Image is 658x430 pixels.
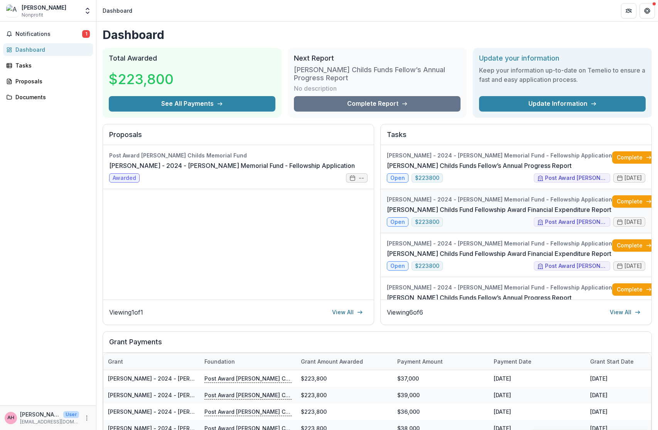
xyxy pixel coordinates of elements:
div: [DATE] [489,387,585,403]
img: Amer Azim Hossain [6,5,19,17]
a: Documents [3,91,93,103]
a: [PERSON_NAME] - 2024 - [PERSON_NAME] Memorial Fund - Fellowship Application [109,161,355,170]
span: Notifications [15,31,82,37]
div: Grant amount awarded [296,357,368,366]
div: $39,000 [393,387,489,403]
a: View All [605,306,645,318]
a: [PERSON_NAME] Childs Funds Fellow’s Annual Progress Report [387,161,572,170]
div: Payment Amount [393,357,447,366]
h3: [PERSON_NAME] Childs Funds Fellow’s Annual Progress Report [294,66,461,82]
button: More [82,413,91,423]
a: Complete [612,239,656,252]
button: See All Payments [109,96,275,112]
div: Foundation [200,353,296,370]
div: $37,000 [393,370,489,387]
div: Dashboard [15,46,87,54]
div: Payment date [489,357,536,366]
button: Open entity switcher [82,3,93,19]
div: [PERSON_NAME] [22,3,66,12]
a: [PERSON_NAME] - 2024 - [PERSON_NAME] Memorial Fund - Fellowship Application [108,408,330,415]
div: Foundation [200,357,240,366]
h2: Grant Payments [109,338,645,352]
div: Amer Hossain [7,415,14,420]
a: Dashboard [3,43,93,56]
h3: $223,800 [109,69,174,90]
div: Dashboard [103,7,132,15]
div: Tasks [15,61,87,69]
span: 1 [82,30,90,38]
h2: Update your information [479,54,646,63]
a: Proposals [3,75,93,88]
a: Complete [612,283,656,296]
p: Viewing 1 of 1 [109,308,143,317]
h2: Total Awarded [109,54,275,63]
a: [PERSON_NAME] Childs Fund Fellowship Award Financial Expenditure Report [387,205,611,214]
div: Grant amount awarded [296,353,393,370]
a: Tasks [3,59,93,72]
div: Payment date [489,353,585,370]
div: Payment Amount [393,353,489,370]
div: Grant [103,357,128,366]
a: Update Information [479,96,646,112]
a: [PERSON_NAME] Childs Fund Fellowship Award Financial Expenditure Report [387,249,611,258]
p: Viewing 6 of 6 [387,308,423,317]
a: View All [327,306,368,318]
span: Nonprofit [22,12,43,19]
a: [PERSON_NAME] - 2024 - [PERSON_NAME] Memorial Fund - Fellowship Application [108,375,330,382]
a: Complete [612,151,656,164]
div: Grant [103,353,200,370]
p: Post Award [PERSON_NAME] Childs Memorial Fund [204,391,292,399]
div: $223,800 [296,387,393,403]
h1: Dashboard [103,28,652,42]
a: Complete [612,195,656,208]
a: Complete Report [294,96,461,112]
p: [PERSON_NAME] [20,410,60,418]
div: $223,800 [296,403,393,420]
p: Post Award [PERSON_NAME] Childs Memorial Fund [204,374,292,383]
p: [EMAIL_ADDRESS][DOMAIN_NAME] [20,418,79,425]
nav: breadcrumb [100,5,135,16]
h2: Tasks [387,130,645,145]
h3: Keep your information up-to-date on Temelio to ensure a fast and easy application process. [479,66,646,84]
div: $36,000 [393,403,489,420]
button: Notifications1 [3,28,93,40]
a: [PERSON_NAME] - 2024 - [PERSON_NAME] Memorial Fund - Fellowship Application [108,392,330,398]
p: No description [294,84,337,93]
p: Post Award [PERSON_NAME] Childs Memorial Fund [204,407,292,416]
h2: Proposals [109,130,368,145]
div: [DATE] [489,403,585,420]
a: [PERSON_NAME] Childs Funds Fellow’s Annual Progress Report [387,293,572,302]
div: Proposals [15,77,87,85]
button: Get Help [639,3,655,19]
p: User [63,411,79,418]
h2: Next Report [294,54,461,63]
button: Partners [621,3,636,19]
div: Grant start date [585,357,638,366]
div: [DATE] [489,370,585,387]
div: Documents [15,93,87,101]
div: $223,800 [296,370,393,387]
